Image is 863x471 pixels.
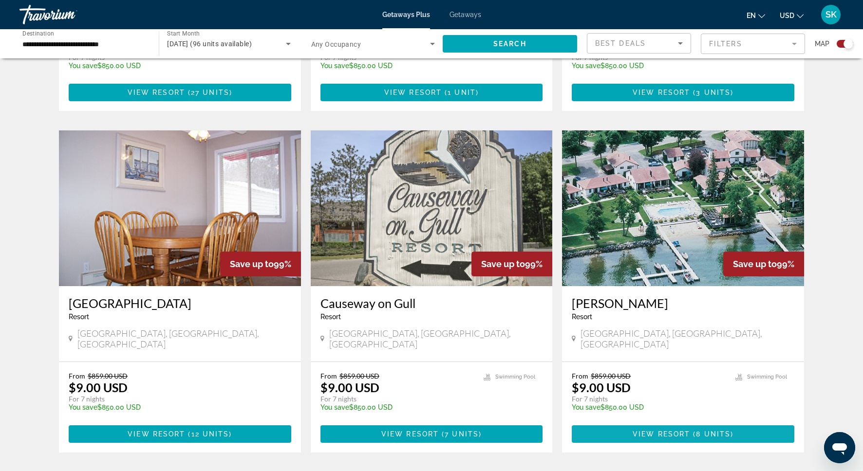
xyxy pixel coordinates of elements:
[69,372,85,380] span: From
[747,12,756,19] span: en
[443,35,577,53] button: Search
[69,380,128,395] p: $9.00 USD
[690,89,733,96] span: ( )
[572,372,588,380] span: From
[69,62,97,70] span: You save
[329,328,543,349] span: [GEOGRAPHIC_DATA], [GEOGRAPHIC_DATA], [GEOGRAPHIC_DATA]
[381,430,439,438] span: View Resort
[818,4,844,25] button: User Menu
[696,430,731,438] span: 8 units
[69,403,97,411] span: You save
[824,432,855,463] iframe: Button to launch messaging window
[320,380,379,395] p: $9.00 USD
[572,403,726,411] p: $850.00 USD
[495,374,535,380] span: Swimming Pool
[572,395,726,403] p: For 7 nights
[77,328,291,349] span: [GEOGRAPHIC_DATA], [GEOGRAPHIC_DATA], [GEOGRAPHIC_DATA]
[185,89,232,96] span: ( )
[128,89,185,96] span: View Resort
[320,372,337,380] span: From
[591,372,631,380] span: $859.00 USD
[439,430,482,438] span: ( )
[22,30,54,36] span: Destination
[572,84,794,101] button: View Resort(3 units)
[572,296,794,310] a: [PERSON_NAME]
[815,37,829,51] span: Map
[633,430,690,438] span: View Resort
[230,259,274,269] span: Save up to
[481,259,525,269] span: Save up to
[69,395,281,403] p: For 7 nights
[572,62,729,70] p: $850.00 USD
[595,37,683,49] mat-select: Sort by
[747,8,765,22] button: Change language
[320,395,474,403] p: For 7 nights
[59,130,301,286] img: 0121I01X.jpg
[595,39,646,47] span: Best Deals
[450,11,481,18] a: Getaways
[128,430,185,438] span: View Resort
[185,430,232,438] span: ( )
[191,89,229,96] span: 27 units
[382,11,430,18] a: Getaways Plus
[723,252,804,276] div: 99%
[572,403,600,411] span: You save
[320,62,478,70] p: $850.00 USD
[780,8,804,22] button: Change currency
[167,40,252,48] span: [DATE] (96 units available)
[339,372,379,380] span: $859.00 USD
[581,328,794,349] span: [GEOGRAPHIC_DATA], [GEOGRAPHIC_DATA], [GEOGRAPHIC_DATA]
[690,430,733,438] span: ( )
[448,89,476,96] span: 1 unit
[320,425,543,443] button: View Resort(7 units)
[69,425,291,443] button: View Resort(12 units)
[562,130,804,286] img: 0587E01L.jpg
[311,130,553,286] img: 1154E01X.jpg
[311,40,361,48] span: Any Occupancy
[69,296,291,310] a: [GEOGRAPHIC_DATA]
[747,374,787,380] span: Swimming Pool
[167,30,200,37] span: Start Month
[69,313,89,321] span: Resort
[696,89,731,96] span: 3 units
[320,403,474,411] p: $850.00 USD
[320,84,543,101] button: View Resort(1 unit)
[825,10,837,19] span: SK
[88,372,128,380] span: $859.00 USD
[191,430,229,438] span: 12 units
[320,403,349,411] span: You save
[572,62,600,70] span: You save
[384,89,442,96] span: View Resort
[69,84,291,101] button: View Resort(27 units)
[69,403,281,411] p: $850.00 USD
[320,62,349,70] span: You save
[220,252,301,276] div: 99%
[320,313,341,321] span: Resort
[733,259,777,269] span: Save up to
[572,380,631,395] p: $9.00 USD
[780,12,794,19] span: USD
[442,89,479,96] span: ( )
[320,296,543,310] a: Causeway on Gull
[69,62,281,70] p: $850.00 USD
[445,430,479,438] span: 7 units
[19,2,117,27] a: Travorium
[701,33,805,54] button: Filter
[572,313,592,321] span: Resort
[471,252,552,276] div: 99%
[572,425,794,443] button: View Resort(8 units)
[493,40,526,48] span: Search
[633,89,690,96] span: View Resort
